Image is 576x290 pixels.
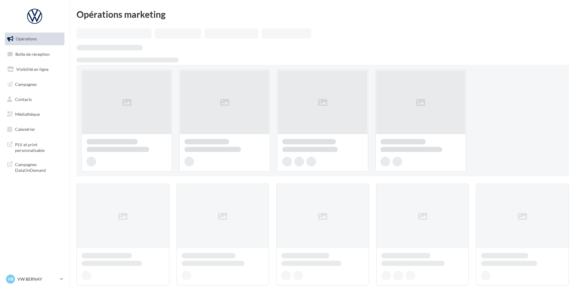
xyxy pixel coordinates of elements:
a: Médiathèque [4,108,66,121]
a: Calendrier [4,123,66,136]
span: Médiathèque [15,112,40,117]
span: Campagnes DataOnDemand [15,160,62,173]
a: Contacts [4,93,66,106]
span: PLV et print personnalisable [15,140,62,153]
a: Campagnes DataOnDemand [4,158,66,176]
span: Opérations [16,36,37,41]
div: Opérations marketing [77,10,569,19]
a: VB VW BERNAY [5,273,64,285]
span: VB [8,276,14,282]
a: Opérations [4,33,66,45]
span: Visibilité en ligne [16,67,49,72]
a: Visibilité en ligne [4,63,66,76]
p: VW BERNAY [17,276,58,282]
a: Boîte de réception [4,48,66,61]
span: Campagnes [15,82,37,87]
span: Contacts [15,96,32,102]
a: PLV et print personnalisable [4,138,66,156]
span: Calendrier [15,127,35,132]
a: Campagnes [4,78,66,91]
span: Boîte de réception [15,51,50,56]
